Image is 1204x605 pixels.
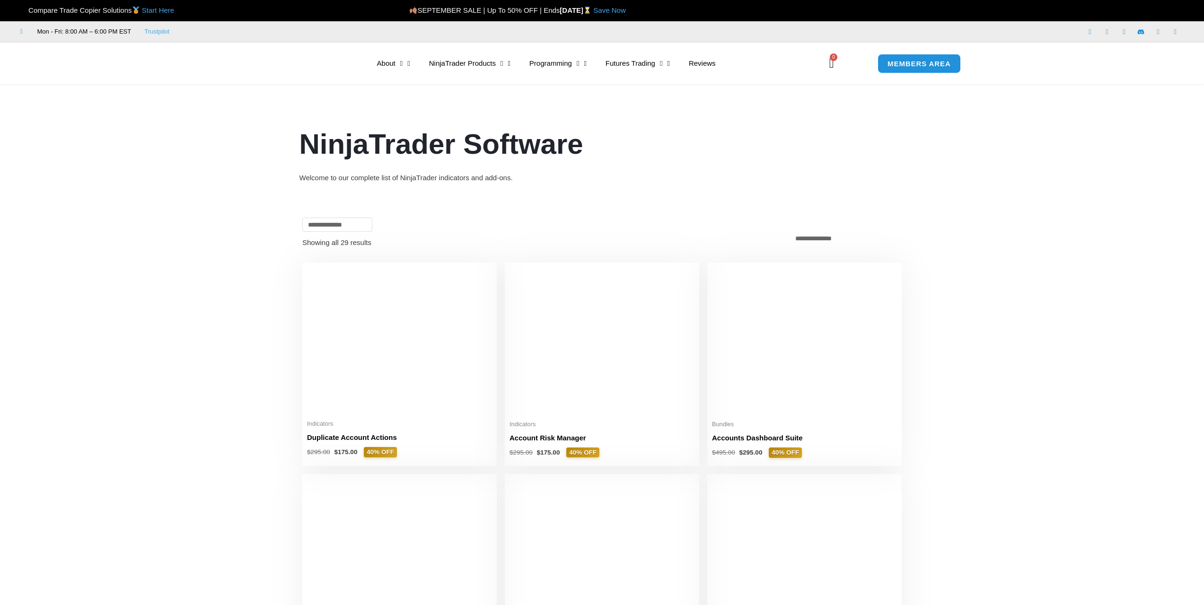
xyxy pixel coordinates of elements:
[364,447,397,457] span: 40% OFF
[593,6,625,14] a: Save Now
[537,449,541,456] span: $
[409,6,560,14] span: SEPTEMBER SALE | Up To 50% OFF | Ends
[769,447,802,458] span: 40% OFF
[307,448,330,456] bdi: 295.00
[420,53,520,74] a: NinjaTrader Products
[307,420,492,428] span: Indicators
[712,449,735,456] bdi: 495.00
[712,433,897,447] a: Accounts Dashboard Suite
[520,53,596,74] a: Programming
[368,53,814,74] nav: Menu
[790,232,902,245] select: Shop order
[368,53,420,74] a: About
[132,7,140,14] img: 🥇
[142,6,174,14] a: Start Here
[21,7,28,14] img: 🏆
[20,6,174,14] span: Compare Trade Copier Solutions
[712,449,716,456] span: $
[537,449,560,456] bdi: 175.00
[510,449,513,456] span: $
[307,267,492,414] img: Duplicate Account Actions
[510,433,694,443] h2: Account Risk Manager
[247,46,349,80] img: LogoAI | Affordable Indicators – NinjaTrader
[888,60,951,67] span: MEMBERS AREA
[302,239,371,246] p: Showing all 29 results
[712,433,897,443] h2: Accounts Dashboard Suite
[510,449,533,456] bdi: 295.00
[560,6,593,14] strong: [DATE]
[307,448,311,456] span: $
[712,267,897,415] img: Accounts Dashboard Suite
[334,448,338,456] span: $
[299,124,905,164] h1: NinjaTrader Software
[679,53,725,74] a: Reviews
[584,7,591,14] img: ⌛
[307,432,492,447] a: Duplicate Account Actions
[510,421,694,429] span: Indicators
[410,7,417,14] img: 🍂
[510,433,694,447] a: Account Risk Manager
[878,54,961,73] a: MEMBERS AREA
[830,53,837,61] span: 0
[815,50,848,77] a: 0
[739,449,743,456] span: $
[566,447,599,458] span: 40% OFF
[144,26,169,37] a: Trustpilot
[596,53,679,74] a: Futures Trading
[739,449,763,456] bdi: 295.00
[35,26,132,37] span: Mon - Fri: 8:00 AM – 6:00 PM EST
[299,171,905,184] div: Welcome to our complete list of NinjaTrader indicators and add-ons.
[334,448,358,456] bdi: 175.00
[510,267,694,414] img: Account Risk Manager
[712,421,897,429] span: Bundles
[307,432,492,442] h2: Duplicate Account Actions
